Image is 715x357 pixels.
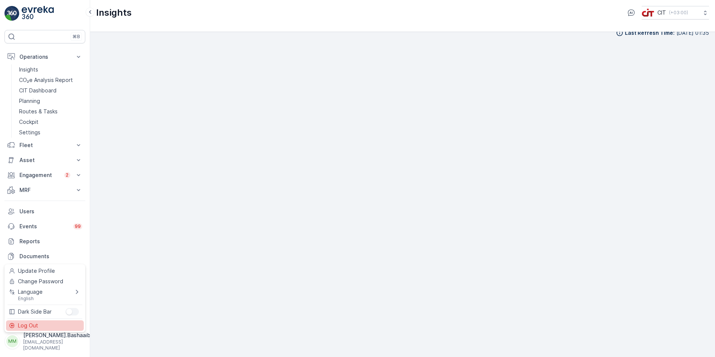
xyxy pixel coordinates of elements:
[6,335,18,347] div: MM
[19,171,60,179] p: Engagement
[18,296,43,302] span: English
[625,29,675,37] p: Last Refresh Time :
[18,308,52,315] span: Dark Side Bar
[4,153,85,168] button: Asset
[19,87,56,94] p: CIT Dashboard
[642,6,709,19] button: CIT(+03:00)
[16,75,85,85] a: CO₂e Analysis Report
[19,253,82,260] p: Documents
[19,238,82,245] p: Reports
[19,141,70,149] p: Fleet
[4,49,85,64] button: Operations
[23,332,90,339] p: [PERSON_NAME].Bashaaib
[18,288,43,296] span: Language
[19,186,70,194] p: MRF
[4,138,85,153] button: Fleet
[65,172,69,178] p: 2
[4,332,85,351] button: MM[PERSON_NAME].Bashaaib[EMAIL_ADDRESS][DOMAIN_NAME]
[19,129,40,136] p: Settings
[19,118,39,126] p: Cockpit
[676,29,709,37] p: [DATE] 01:35
[16,85,85,96] a: CIT Dashboard
[19,97,40,105] p: Planning
[18,267,55,275] span: Update Profile
[657,9,666,16] p: CIT
[19,208,82,215] p: Users
[23,339,90,351] p: [EMAIL_ADDRESS][DOMAIN_NAME]
[4,204,85,219] a: Users
[4,219,85,234] a: Events99
[16,117,85,127] a: Cockpit
[4,183,85,198] button: MRF
[19,53,70,61] p: Operations
[74,223,81,230] p: 99
[73,34,80,40] p: ⌘B
[4,249,85,264] a: Documents
[96,7,132,19] p: Insights
[4,6,19,21] img: logo
[16,106,85,117] a: Routes & Tasks
[18,322,38,329] span: Log Out
[19,76,73,84] p: CO₂e Analysis Report
[669,10,688,16] p: ( +03:00 )
[4,168,85,183] button: Engagement2
[4,264,85,332] ul: Menu
[16,64,85,75] a: Insights
[19,66,38,73] p: Insights
[16,127,85,138] a: Settings
[18,278,63,285] span: Change Password
[19,223,69,230] p: Events
[22,6,54,21] img: logo_light-DOdMpM7g.png
[19,108,58,115] p: Routes & Tasks
[16,96,85,106] a: Planning
[19,156,70,164] p: Asset
[4,234,85,249] a: Reports
[642,9,654,17] img: cit-logo_pOk6rL0.png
